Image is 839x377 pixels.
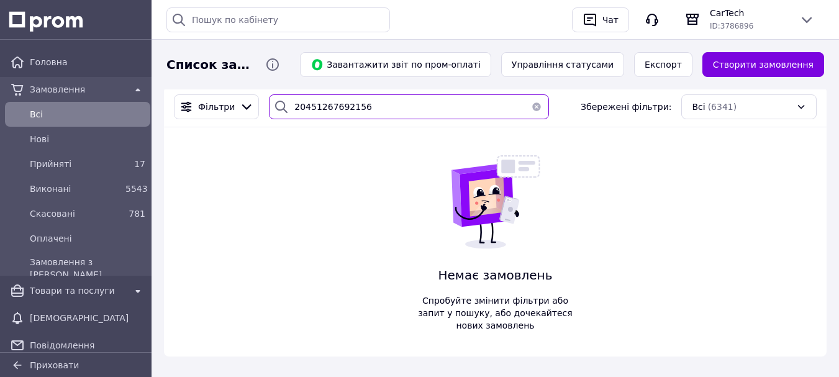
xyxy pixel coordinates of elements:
div: Чат [600,11,621,29]
button: Чат [572,7,629,32]
a: Створити замовлення [702,52,824,77]
span: Приховати [30,360,79,370]
span: Замовлення з [PERSON_NAME] [30,256,145,281]
span: Збережені фільтри: [581,101,671,113]
span: Оплачені [30,232,145,245]
button: Експорт [634,52,692,77]
span: Всі [692,101,705,113]
span: Товари та послуги [30,284,125,297]
span: [DEMOGRAPHIC_DATA] [30,312,145,324]
span: 781 [129,209,145,219]
span: Прийняті [30,158,120,170]
span: 17 [134,159,145,169]
span: Список замовлень [166,56,255,74]
span: Скасовані [30,207,120,220]
span: Повідомлення [30,339,145,352]
span: Головна [30,56,145,68]
span: Спробуйте змінити фільтри або запит у пошуку, або дочекайтеся нових замовлень [414,294,578,332]
span: ID: 3786896 [710,22,753,30]
span: Замовлення [30,83,125,96]
span: (6341) [708,102,737,112]
button: Управління статусами [501,52,624,77]
input: Пошук по кабінету [166,7,390,32]
span: Виконані [30,183,120,195]
span: Немає замовлень [414,266,578,284]
span: Всi [30,108,145,120]
span: 5543 [125,184,148,194]
span: Нові [30,133,145,145]
span: CarTech [710,7,789,19]
button: Очистить [524,94,549,119]
input: Пошук за номером замовлення, ПІБ покупця, номером телефону, Email, номером накладної [269,94,549,119]
span: Фільтри [198,101,235,113]
button: Завантажити звіт по пром-оплаті [300,52,491,77]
